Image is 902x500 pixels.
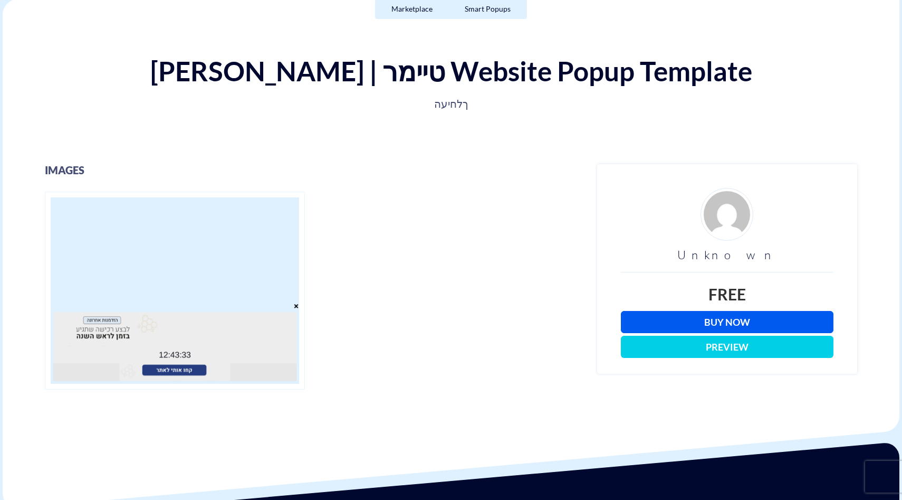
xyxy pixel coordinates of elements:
img: פופאפ באנר | טיימר - popups [45,192,305,390]
button: Preview [621,336,833,358]
h3: Unknown [621,249,833,261]
p: ךלחיעה [101,97,801,111]
h3: images [45,164,581,176]
a: Buy Now [621,311,833,333]
h1: [PERSON_NAME] | טיימר Website Popup Template [13,56,889,86]
img: d4fe36f24926ae2e6254bfc5557d6d03 [701,188,753,241]
div: Free [621,283,833,306]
